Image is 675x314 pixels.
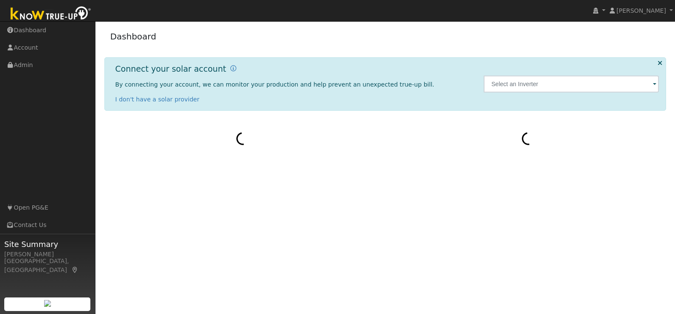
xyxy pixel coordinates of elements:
[4,257,91,275] div: [GEOGRAPHIC_DATA], [GEOGRAPHIC_DATA]
[484,76,659,93] input: Select an Inverter
[115,81,434,88] span: By connecting your account, we can monitor your production and help prevent an unexpected true-up...
[4,238,91,250] span: Site Summary
[4,250,91,259] div: [PERSON_NAME]
[115,96,200,103] a: I don't have a solar provider
[6,5,95,24] img: Know True-Up
[71,266,79,273] a: Map
[44,300,51,307] img: retrieve
[110,31,157,42] a: Dashboard
[616,7,666,14] span: [PERSON_NAME]
[115,64,226,74] h1: Connect your solar account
